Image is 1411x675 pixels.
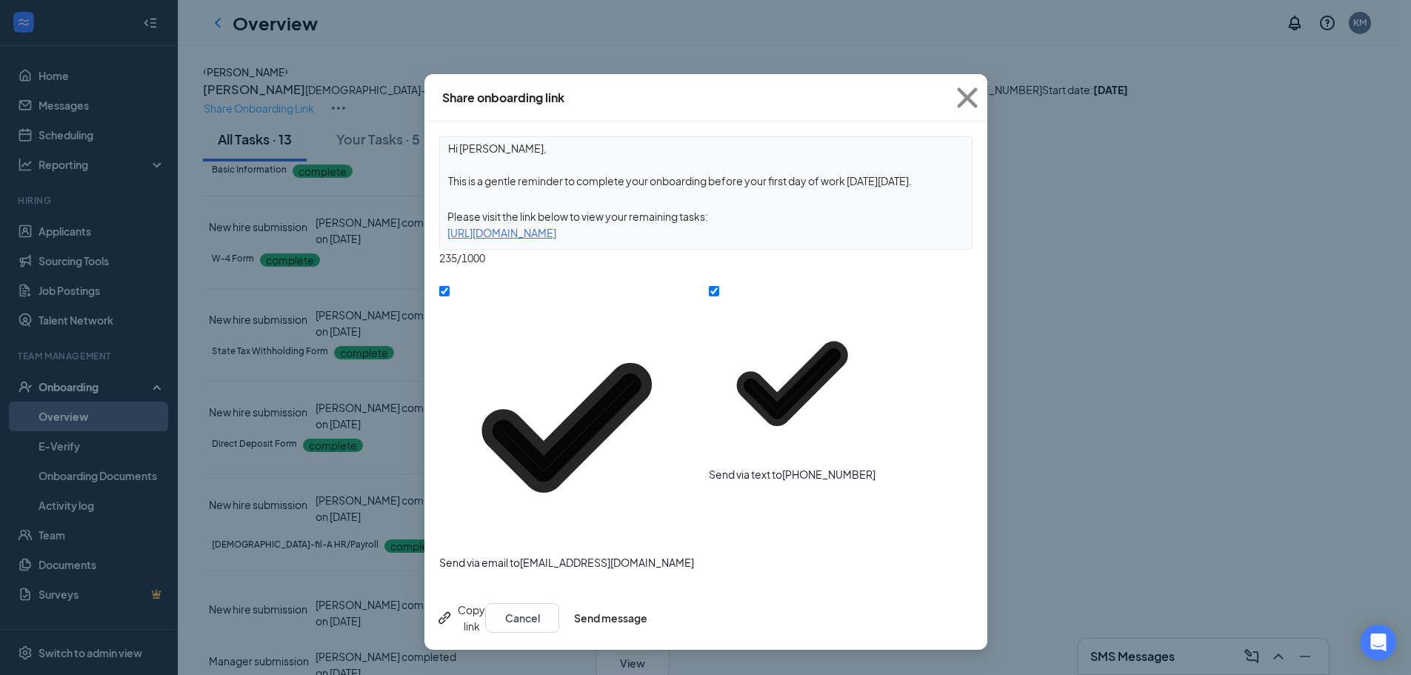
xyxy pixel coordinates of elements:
div: [URL][DOMAIN_NAME] [440,225,972,241]
svg: Cross [947,78,987,118]
svg: Link [436,609,454,627]
input: Send via text to[PHONE_NUMBER] [709,286,719,296]
svg: Checkmark [709,300,875,467]
div: Copy link [436,602,485,634]
div: Open Intercom Messenger [1361,625,1396,660]
div: 235 / 1000 [439,250,973,266]
span: Send via email to [EMAIL_ADDRESS][DOMAIN_NAME] [439,556,694,569]
button: Link Copy link [436,602,485,634]
textarea: Hi [PERSON_NAME], This is a gentle reminder to complete your onboarding before your first day of ... [440,137,972,192]
svg: Checkmark [439,300,694,555]
div: Share onboarding link [442,90,564,106]
div: Please visit the link below to view your remaining tasks: [440,208,972,225]
button: Send message [574,603,647,633]
button: Close [947,74,987,122]
span: Send via text to [PHONE_NUMBER] [709,468,875,481]
input: Send via email to[EMAIL_ADDRESS][DOMAIN_NAME] [439,286,450,296]
button: Cancel [485,603,559,633]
